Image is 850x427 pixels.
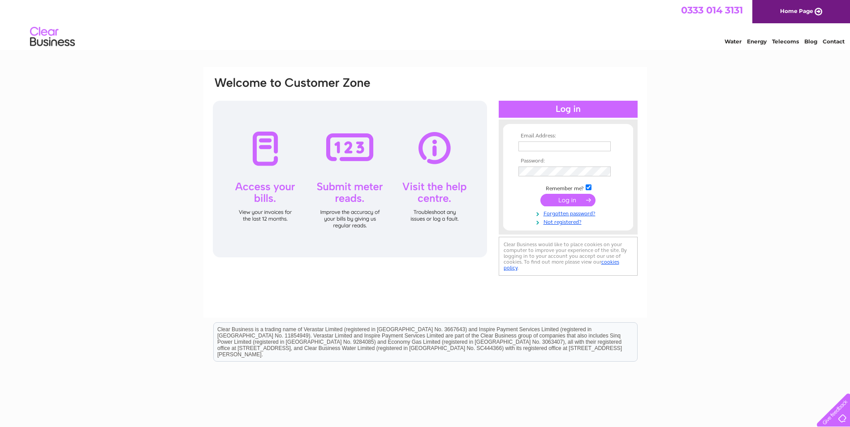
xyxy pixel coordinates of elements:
[823,38,845,45] a: Contact
[499,237,638,276] div: Clear Business would like to place cookies on your computer to improve your experience of the sit...
[214,5,637,43] div: Clear Business is a trading name of Verastar Limited (registered in [GEOGRAPHIC_DATA] No. 3667643...
[681,4,743,16] a: 0333 014 3131
[516,158,620,164] th: Password:
[747,38,767,45] a: Energy
[30,23,75,51] img: logo.png
[804,38,817,45] a: Blog
[540,194,595,206] input: Submit
[518,209,620,217] a: Forgotten password?
[772,38,799,45] a: Telecoms
[516,133,620,139] th: Email Address:
[725,38,742,45] a: Water
[504,259,619,271] a: cookies policy
[516,183,620,192] td: Remember me?
[518,217,620,226] a: Not registered?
